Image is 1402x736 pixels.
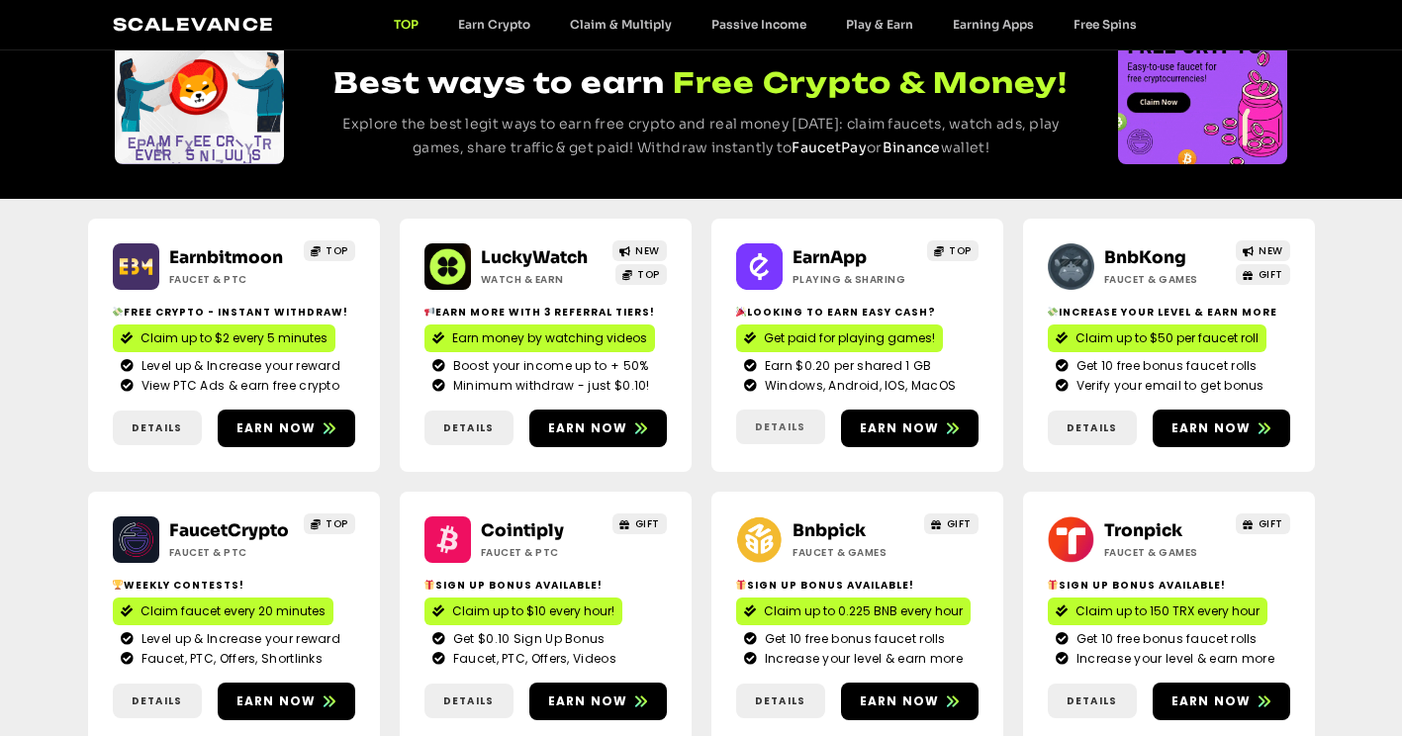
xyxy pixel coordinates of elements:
a: Earn now [841,410,979,447]
span: TOP [326,243,348,258]
a: Earn now [218,683,355,720]
a: Bnbpick [793,520,866,541]
span: Boost your income up to + 50% [448,357,649,375]
span: Best ways to earn [333,65,665,100]
a: TOP [304,513,355,534]
div: Slides [115,21,284,164]
h2: Watch & Earn [481,272,605,287]
a: Play & Earn [826,17,933,32]
h2: Playing & Sharing [793,272,916,287]
span: Verify your email to get bonus [1072,377,1264,395]
span: NEW [1259,243,1283,258]
span: NEW [635,243,660,258]
a: Claim faucet every 20 minutes [113,598,333,625]
span: Earn $0.20 per shared 1 GB [760,357,932,375]
h2: Faucet & Games [1104,272,1228,287]
a: Details [113,684,202,718]
a: TOP [374,17,438,32]
a: Earn money by watching videos [424,324,655,352]
a: Claim up to $2 every 5 minutes [113,324,335,352]
a: BnbKong [1104,247,1186,268]
a: Claim up to 150 TRX every hour [1048,598,1267,625]
div: Slides [1118,21,1287,164]
span: GIFT [1259,267,1283,282]
a: TOP [304,240,355,261]
h2: Faucet & PTC [169,272,293,287]
span: Details [132,420,182,435]
img: 💸 [1048,307,1058,317]
p: Explore the best legit ways to earn free crypto and real money [DATE]: claim faucets, watch ads, ... [321,113,1081,160]
nav: Menu [374,17,1157,32]
img: 🎉 [736,307,746,317]
a: Earn now [529,683,667,720]
span: View PTC Ads & earn free crypto [137,377,339,395]
a: Earn now [218,410,355,447]
span: Get 10 free bonus faucet rolls [760,630,946,648]
img: 🎁 [736,580,746,590]
span: Details [132,693,182,708]
span: Earn now [548,692,628,710]
span: Earn now [236,419,317,437]
a: Details [1048,411,1137,445]
span: Earn money by watching videos [452,329,647,347]
span: Windows, Android, IOS, MacOS [760,377,956,395]
span: Earn now [1171,692,1252,710]
a: GIFT [924,513,979,534]
span: Claim up to $2 every 5 minutes [140,329,327,347]
a: Earn Crypto [438,17,550,32]
a: TOP [927,240,979,261]
a: Claim up to $10 every hour! [424,598,622,625]
img: 💸 [113,307,123,317]
h2: Increase your level & earn more [1048,305,1290,320]
span: Level up & Increase your reward [137,357,340,375]
span: Free Crypto & Money! [673,63,1068,102]
a: Free Spins [1054,17,1157,32]
span: TOP [326,516,348,531]
a: Details [1048,684,1137,718]
a: Earn now [841,683,979,720]
a: TOP [615,264,667,285]
span: Get 10 free bonus faucet rolls [1072,357,1258,375]
span: TOP [949,243,972,258]
a: GIFT [1236,513,1290,534]
a: Scalevance [113,14,275,35]
span: GIFT [1259,516,1283,531]
a: Earn now [529,410,667,447]
a: Passive Income [692,17,826,32]
a: Details [424,411,514,445]
span: Claim faucet every 20 minutes [140,602,326,620]
img: 🎁 [424,580,434,590]
h2: Faucet & Games [793,545,916,560]
span: Earn now [860,692,940,710]
span: Faucet, PTC, Offers, Videos [448,650,616,668]
h2: Sign up bonus available! [424,578,667,593]
span: Details [443,693,494,708]
span: Faucet, PTC, Offers, Shortlinks [137,650,323,668]
a: Claim & Multiply [550,17,692,32]
span: GIFT [635,516,660,531]
span: TOP [637,267,660,282]
span: Details [755,693,805,708]
span: Minimum withdraw - just $0.10! [448,377,650,395]
a: Details [424,684,514,718]
span: Level up & Increase your reward [137,630,340,648]
h2: Looking to Earn Easy Cash? [736,305,979,320]
a: Binance [883,138,941,156]
a: Earnbitmoon [169,247,283,268]
span: Increase your level & earn more [760,650,963,668]
a: NEW [612,240,667,261]
span: Increase your level & earn more [1072,650,1274,668]
span: Claim up to $50 per faucet roll [1075,329,1259,347]
span: Claim up to 0.225 BNB every hour [764,602,963,620]
span: Earn now [860,419,940,437]
a: Details [736,410,825,444]
h2: Free crypto - Instant withdraw! [113,305,355,320]
h2: Faucet & PTC [481,545,605,560]
a: Claim up to $50 per faucet roll [1048,324,1266,352]
a: FaucetPay [792,138,867,156]
span: Get paid for playing games! [764,329,935,347]
span: Details [1067,420,1117,435]
a: FaucetCrypto [169,520,289,541]
span: Get 10 free bonus faucet rolls [1072,630,1258,648]
span: Get $0.10 Sign Up Bonus [448,630,606,648]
